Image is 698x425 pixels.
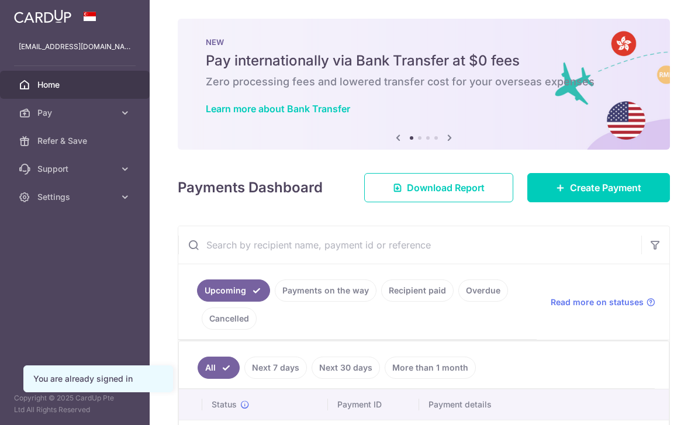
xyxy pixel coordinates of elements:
a: Next 30 days [312,357,380,379]
a: More than 1 month [385,357,476,379]
img: Bank transfer banner [178,19,670,150]
a: Learn more about Bank Transfer [206,103,350,115]
a: Payments on the way [275,279,376,302]
span: Refer & Save [37,135,115,147]
span: Support [37,163,115,175]
a: Download Report [364,173,513,202]
th: Payment details [419,389,680,420]
a: Create Payment [527,173,670,202]
span: Create Payment [570,181,641,195]
span: Status [212,399,237,410]
a: Upcoming [197,279,270,302]
a: Cancelled [202,307,257,330]
h4: Payments Dashboard [178,177,323,198]
h5: Pay internationally via Bank Transfer at $0 fees [206,51,642,70]
p: NEW [206,37,642,47]
span: Settings [37,191,115,203]
th: Payment ID [328,389,419,420]
a: Overdue [458,279,508,302]
a: Recipient paid [381,279,454,302]
span: Pay [37,107,115,119]
span: Home [37,79,115,91]
span: Read more on statuses [551,296,644,308]
p: [EMAIL_ADDRESS][DOMAIN_NAME] [19,41,131,53]
h6: Zero processing fees and lowered transfer cost for your overseas expenses [206,75,642,89]
input: Search by recipient name, payment id or reference [178,226,641,264]
a: Read more on statuses [551,296,655,308]
span: Download Report [407,181,485,195]
a: All [198,357,240,379]
div: You are already signed in [33,373,163,385]
a: Next 7 days [244,357,307,379]
img: CardUp [14,9,71,23]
